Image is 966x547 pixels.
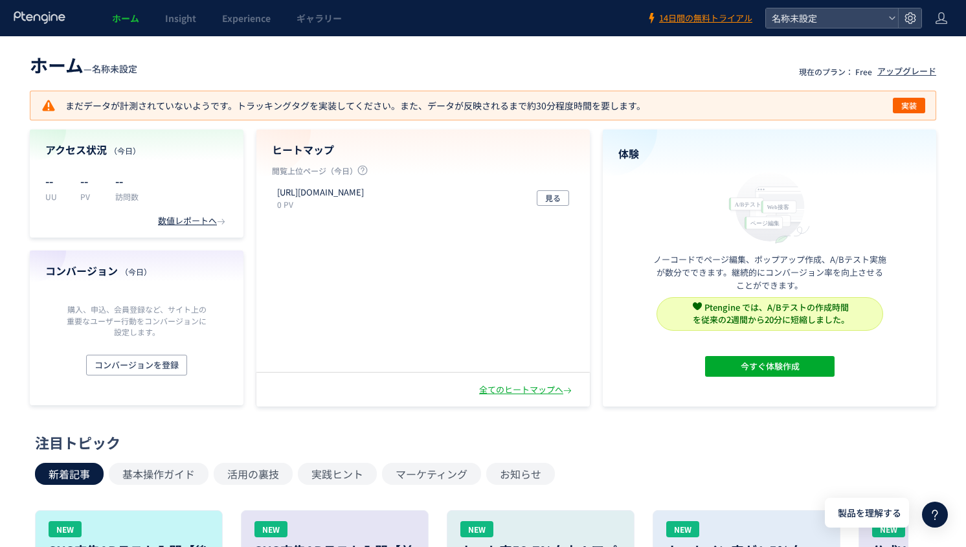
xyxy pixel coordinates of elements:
span: ホーム [30,52,84,78]
div: 注目トピック [35,432,925,452]
p: -- [115,170,139,191]
span: （今日） [120,266,152,277]
span: Experience [222,12,271,25]
button: 見る [537,190,569,206]
button: 実践ヒント [298,463,377,485]
button: マーケティング [382,463,481,485]
span: Insight [165,12,196,25]
div: NEW [49,521,82,537]
div: NEW [666,521,699,537]
span: コンバージョンを登録 [95,355,179,375]
span: 14日間の無料トライアル [659,12,752,25]
h4: ヒートマップ [272,142,574,157]
p: UU [45,191,65,202]
p: PV [80,191,100,202]
span: 名称未設定 [768,8,883,28]
span: 見る [545,190,561,206]
span: ギャラリー [297,12,342,25]
p: 現在のプラン： Free [799,66,872,77]
span: 今すぐ体験作成 [740,356,799,377]
span: （今日） [109,145,140,156]
button: 実装 [893,98,925,113]
div: NEW [460,521,493,537]
p: -- [80,170,100,191]
button: コンバージョンを登録 [86,355,187,375]
span: 製品を理解する [838,506,901,520]
span: 名称未設定 [92,62,137,75]
div: 全てのヒートマップへ [479,384,574,396]
span: Ptengine では、A/Bテストの作成時間 を従来の2週間から20分に短縮しました。 [693,301,849,326]
span: 実装 [901,98,917,113]
img: home_experience_onbo_jp-C5-EgdA0.svg [723,169,817,245]
div: アップグレード [877,65,936,78]
h4: コンバージョン [45,263,228,278]
button: 今すぐ体験作成 [705,356,835,377]
p: -- [45,170,65,191]
p: ノーコードでページ編集、ポップアップ作成、A/Bテスト実施が数分でできます。継続的にコンバージョン率を向上させることができます。 [653,253,886,292]
h4: 体験 [618,146,921,161]
button: 活用の裏技 [214,463,293,485]
p: 0 PV [277,199,369,210]
button: お知らせ [486,463,555,485]
h4: アクセス状況 [45,142,228,157]
div: NEW [254,521,287,537]
span: ホーム [112,12,139,25]
p: 購入、申込、会員登録など、サイト上の重要なユーザー行動をコンバージョンに設定します。 [63,304,210,337]
button: 基本操作ガイド [109,463,208,485]
div: — [30,52,137,78]
p: 訪問数 [115,191,139,202]
div: NEW [872,521,905,537]
button: 新着記事 [35,463,104,485]
a: 14日間の無料トライアル [646,12,752,25]
div: 数値レポートへ [158,215,228,227]
p: 閲覧上位ページ（今日） [272,165,574,181]
p: まだデータが計測されていないようです。トラッキングタグを実装してください。また、データが反映されるまで約30分程度時間を要します。 [41,98,646,113]
img: svg+xml,%3c [693,302,702,311]
p: https://power.idemitsu.com [277,186,364,199]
